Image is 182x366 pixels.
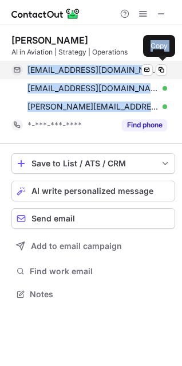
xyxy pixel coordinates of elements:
button: Reveal Button [122,119,167,131]
span: [EMAIL_ADDRESS][DOMAIN_NAME] [27,83,159,94]
div: AI in Aviation | Strategy | Operations [11,47,175,57]
button: Notes [11,286,175,302]
span: [EMAIL_ADDRESS][DOMAIN_NAME] [27,65,159,75]
span: Notes [30,289,171,299]
div: Save to List / ATS / CRM [31,159,155,168]
button: Find work email [11,263,175,279]
button: AI write personalized message [11,181,175,201]
img: ContactOut v5.3.10 [11,7,80,21]
button: Add to email campaign [11,236,175,256]
span: Find work email [30,266,171,277]
span: [PERSON_NAME][EMAIL_ADDRESS] [27,102,159,112]
span: Send email [31,214,75,223]
div: [PERSON_NAME] [11,34,88,46]
span: Add to email campaign [31,242,122,251]
button: Send email [11,208,175,229]
button: save-profile-one-click [11,153,175,174]
span: AI write personalized message [31,186,153,196]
